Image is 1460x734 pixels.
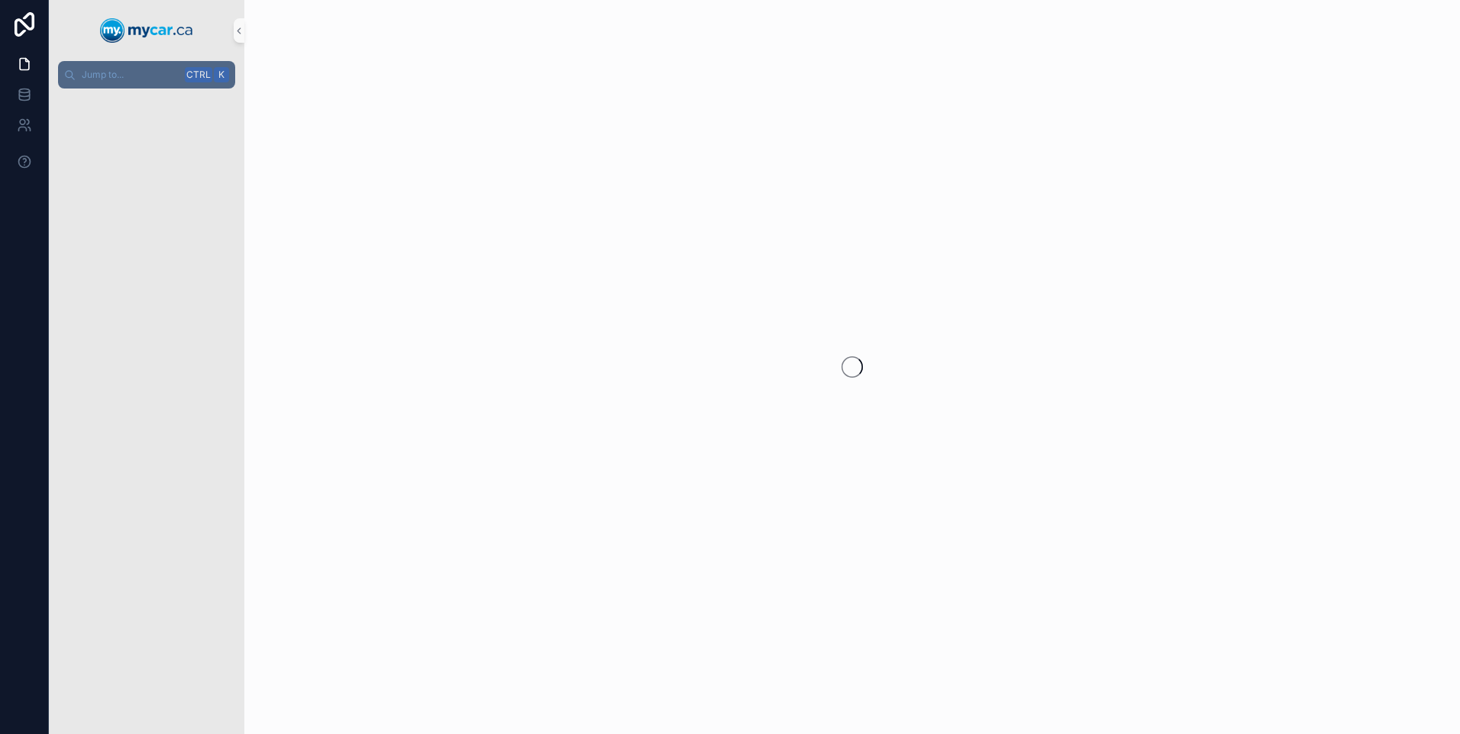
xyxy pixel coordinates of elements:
span: Jump to... [82,69,179,81]
button: Jump to...CtrlK [58,61,235,89]
span: K [215,69,228,81]
div: scrollable content [49,89,244,116]
img: App logo [100,18,193,43]
span: Ctrl [185,67,212,82]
